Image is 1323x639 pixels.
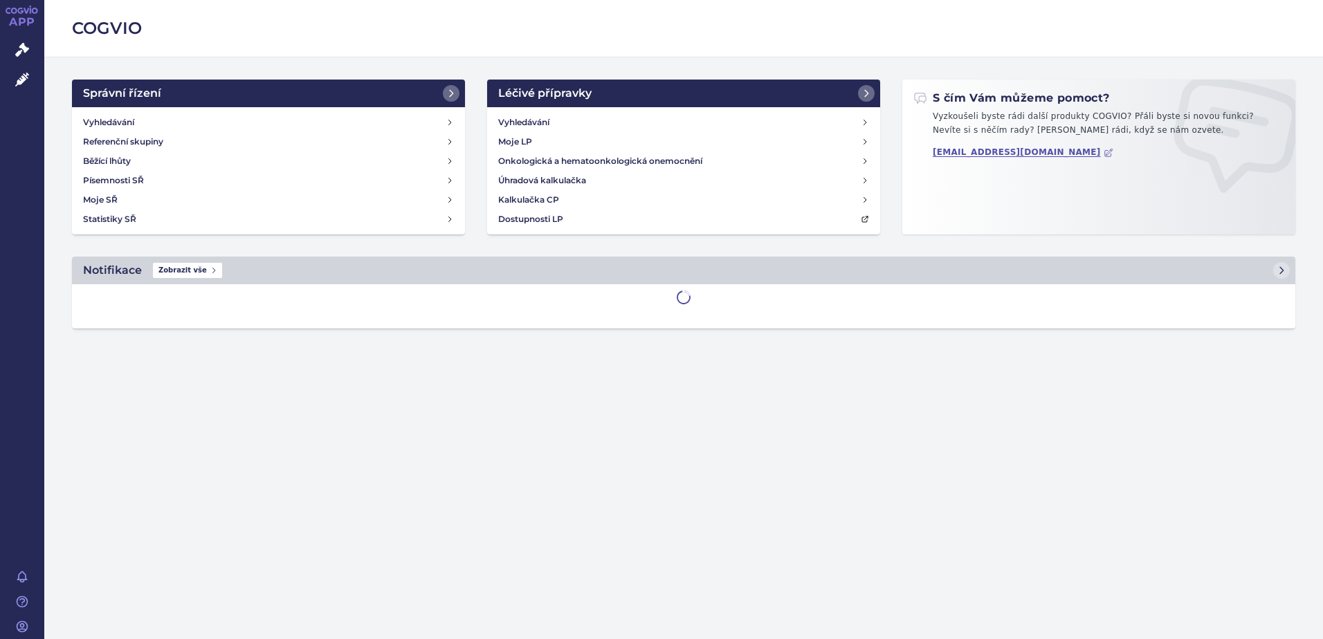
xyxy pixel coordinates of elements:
h2: Notifikace [83,262,142,279]
a: Onkologická a hematoonkologická onemocnění [493,151,875,171]
h2: Léčivé přípravky [498,85,592,102]
a: Moje SŘ [77,190,459,210]
h4: Onkologická a hematoonkologická onemocnění [498,154,702,168]
h4: Vyhledávání [83,115,134,129]
a: Moje LP [493,132,875,151]
h4: Moje SŘ [83,193,118,207]
h4: Moje LP [498,135,532,149]
a: Správní řízení [72,80,465,107]
h4: Referenční skupiny [83,135,163,149]
h4: Písemnosti SŘ [83,174,144,187]
h4: Úhradová kalkulačka [498,174,586,187]
h2: S čím Vám můžeme pomoct? [913,91,1110,106]
a: Referenční skupiny [77,132,459,151]
a: NotifikaceZobrazit vše [72,257,1295,284]
a: Písemnosti SŘ [77,171,459,190]
a: Úhradová kalkulačka [493,171,875,190]
a: Statistiky SŘ [77,210,459,229]
a: Běžící lhůty [77,151,459,171]
a: Vyhledávání [77,113,459,132]
h2: COGVIO [72,17,1295,40]
h4: Dostupnosti LP [498,212,563,226]
a: Dostupnosti LP [493,210,875,229]
h2: Správní řízení [83,85,161,102]
h4: Kalkulačka CP [498,193,559,207]
h4: Běžící lhůty [83,154,131,168]
span: Zobrazit vše [153,263,222,278]
a: Léčivé přípravky [487,80,880,107]
a: Kalkulačka CP [493,190,875,210]
p: Vyzkoušeli byste rádi další produkty COGVIO? Přáli byste si novou funkci? Nevíte si s něčím rady?... [913,110,1284,142]
a: Vyhledávání [493,113,875,132]
a: [EMAIL_ADDRESS][DOMAIN_NAME] [933,147,1113,158]
h4: Vyhledávání [498,115,549,129]
h4: Statistiky SŘ [83,212,136,226]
